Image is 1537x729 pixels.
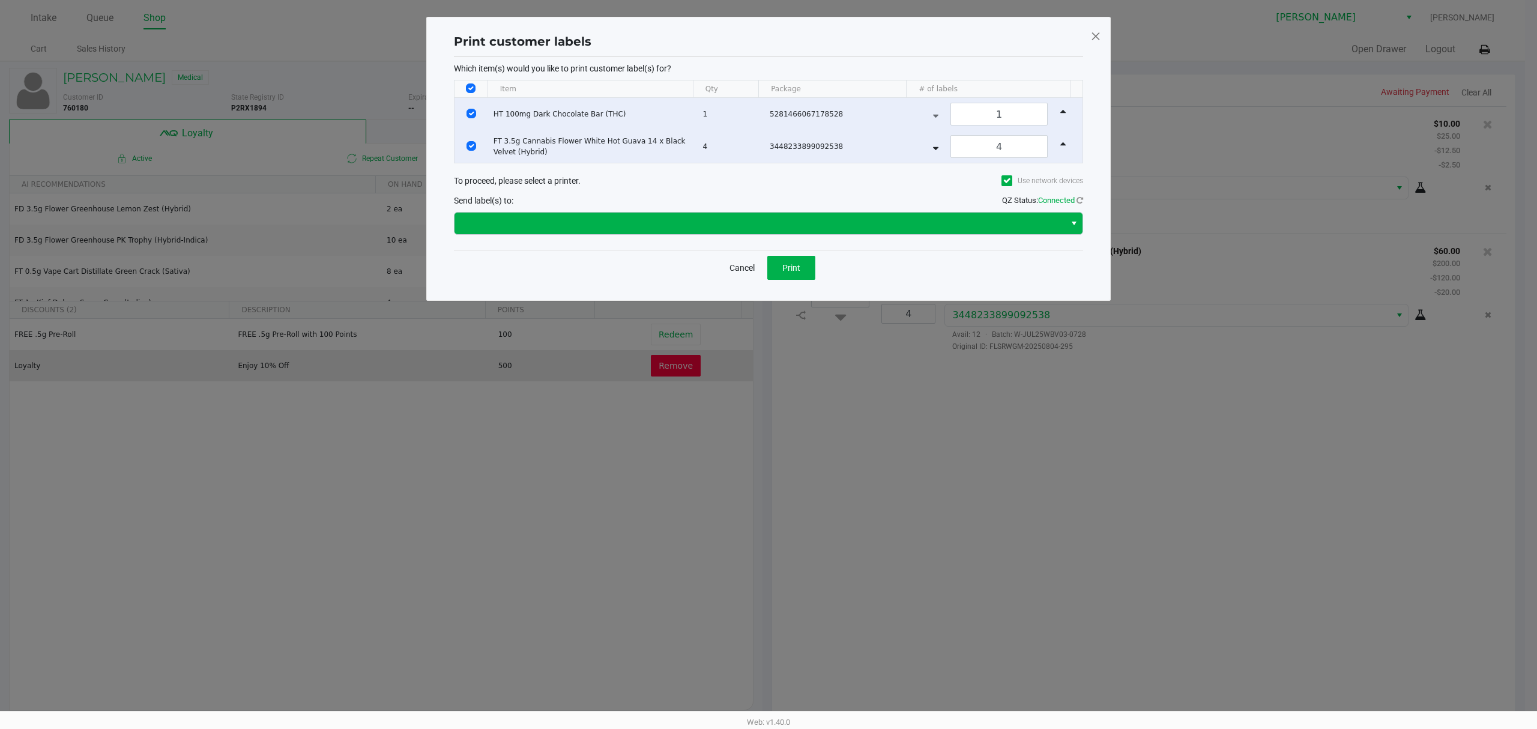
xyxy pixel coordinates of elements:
th: # of labels [906,80,1070,98]
td: HT 100mg Dark Chocolate Bar (THC) [488,98,698,130]
h1: Print customer labels [454,32,591,50]
span: To proceed, please select a printer. [454,176,581,186]
td: FT 3.5g Cannabis Flower White Hot Guava 14 x Black Velvet (Hybrid) [488,130,698,163]
span: Web: v1.40.0 [747,718,790,727]
th: Qty [693,80,758,98]
label: Use network devices [1001,175,1083,186]
input: Select All Rows [466,83,476,93]
input: Select Row [467,141,476,151]
span: QZ Status: [1002,196,1083,205]
button: Cancel [722,256,762,280]
td: 4 [697,130,764,163]
span: Connected [1038,196,1075,205]
div: Data table [454,80,1083,163]
td: 1 [697,98,764,130]
td: 5281466067178528 [764,98,915,130]
input: Select Row [467,109,476,118]
button: Print [767,256,815,280]
span: Send label(s) to: [454,196,513,205]
th: Item [488,80,693,98]
p: Which item(s) would you like to print customer label(s) for? [454,63,1083,74]
th: Package [758,80,906,98]
span: Print [782,263,800,273]
td: 3448233899092538 [764,130,915,163]
button: Select [1065,213,1083,234]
